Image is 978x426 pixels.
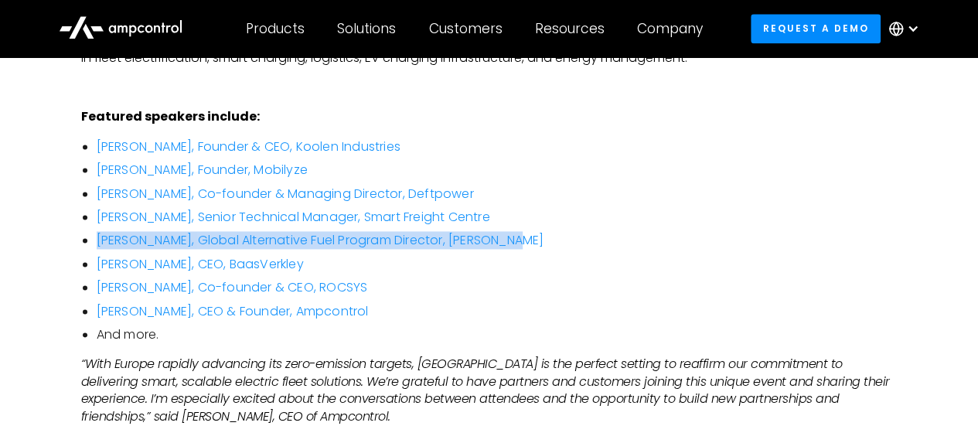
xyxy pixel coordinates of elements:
[751,14,881,43] a: Request a demo
[97,208,490,226] a: [PERSON_NAME], Senior Technical Manager, Smart Freight Centre
[97,138,400,155] a: [PERSON_NAME], Founder & CEO, Koolen Industries
[337,20,396,37] div: Solutions
[97,302,369,320] a: [PERSON_NAME], CEO & Founder, Ampcontrol
[429,20,503,37] div: Customers
[97,161,308,179] a: [PERSON_NAME], Founder, Mobilyze
[97,326,898,343] li: And more.
[637,20,703,37] div: Company
[81,356,898,425] p: ‍
[535,20,605,37] div: Resources
[97,255,304,273] a: [PERSON_NAME], CEO, BaasVerkley
[97,231,544,249] a: [PERSON_NAME], Global Alternative Fuel Program Director, [PERSON_NAME]
[81,79,898,96] p: ‍
[246,20,305,37] div: Products
[97,278,368,296] a: [PERSON_NAME], Co-founder & CEO, ROCSYS
[97,303,898,320] li: ‍
[81,107,260,125] strong: Featured speakers include:
[97,185,474,203] a: [PERSON_NAME], Co-founder & Managing Director, Deftpower
[81,355,890,424] em: “With Europe rapidly advancing its zero-emission targets, [GEOGRAPHIC_DATA] is the perfect settin...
